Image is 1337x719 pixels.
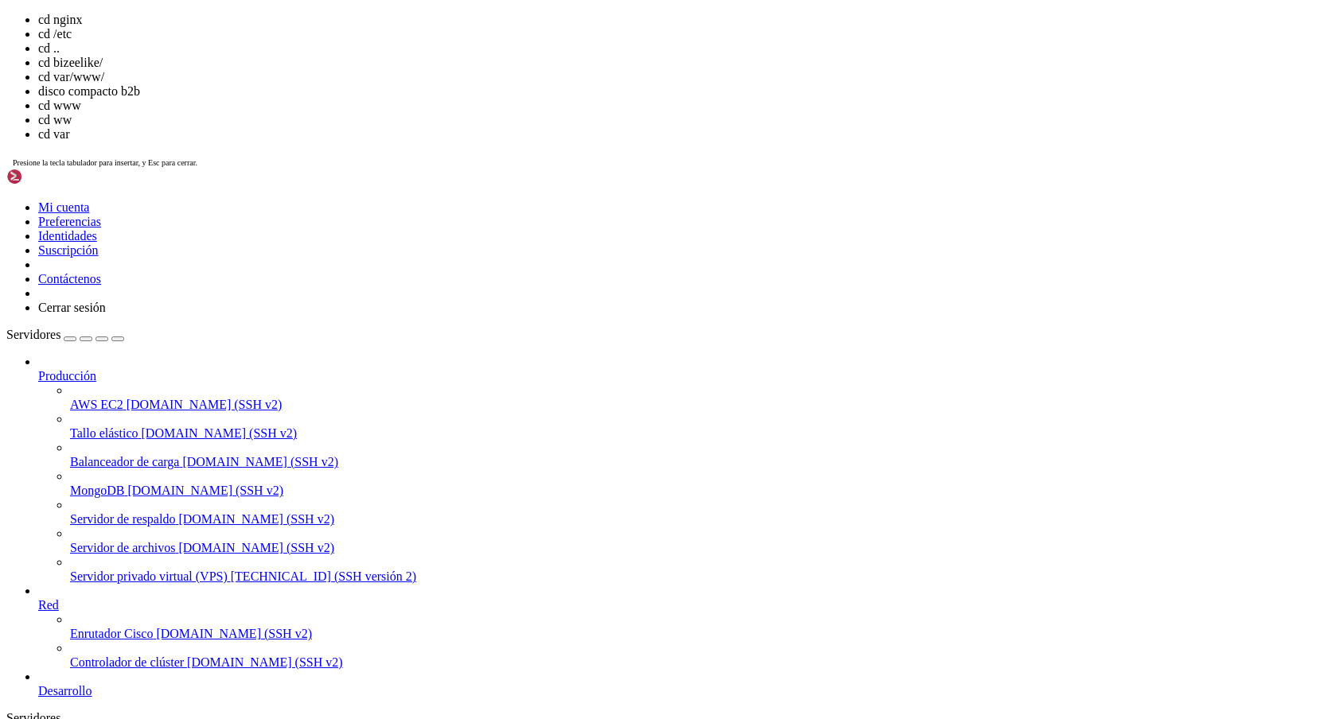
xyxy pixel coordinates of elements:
li: Servidor de respaldo [DOMAIN_NAME] (SSH v2) [70,498,1331,527]
font: Enrutador Cisco [70,627,153,640]
font: Tallo elástico [70,426,138,440]
x-row: -rw-r--r-- 1 root root [DATE] 2024 usb_modeswitch.conf [6,456,1128,469]
font: Mi cuenta [38,200,89,214]
x-row: -rw-r--r-- 1 root root 9804 [DATE] sudo_logsrvd.conf [6,204,1128,218]
font: Presione la tecla tabulador para insertar, y Esc para cerrar. [13,158,197,167]
font: Controlador de clúster [70,655,184,669]
span: vtrgb [274,522,306,534]
font: [DOMAIN_NAME] (SSH v2) [127,398,283,411]
span: skel [312,112,337,125]
span: ssh [312,138,331,151]
a: Red [38,598,1331,612]
font: cd nginx [38,13,83,26]
x-row: drwxr-xr-x 6 root root 4096 [DATE] 12:59 / [6,126,1128,139]
a: Enrutador Cisco [DOMAIN_NAME] (SSH v2) [70,627,1331,641]
span: sos [312,126,331,138]
x-row: drwxr-xr-x 2 root root 4096 [DATE] 09:15 / [6,443,1128,457]
span: sgml [312,60,337,72]
x-row: drwxr-xr-x 2 root root 4096 [DATE] 12:59 / [6,575,1128,589]
font: Servidor privado virtual (VPS) [70,569,228,583]
span: sysstat [312,284,357,297]
font: Servidor de respaldo [70,512,175,526]
span: sudoers.d [312,231,369,244]
x-row: -rw-r----- 1 root shadow 873 [DATE] 15:03 shadow [6,72,1128,86]
li: Producción [38,355,1331,584]
x-row: drwxr-xr-x 4 root root 4096 [DATE] 12:57 / [6,562,1128,575]
span: update-manager [312,416,401,429]
font: [DOMAIN_NAME] (SSH v2) [127,484,283,497]
a: Producción [38,369,1331,383]
font: cd bizeelike/ [38,56,103,69]
x-row: drwxr-xr-x 2 root root 4096 [DATE] / [6,469,1128,483]
span: systemd [312,297,357,310]
x-row: drwxr-xr-x 2 root root 4096 [DATE] 03:29 / [6,429,1128,443]
x-row: lrwxrwxrwx 1 root root 23 [DATE] -> /etc/alternatives/vtrgb [6,522,1128,535]
x-row: -rw-r----- 1 root shadow 814 [DATE] 15:02 shadow- [6,86,1128,99]
span: tmpfiles.d [312,337,376,350]
li: AWS EC2 [DOMAIN_NAME] (SSH v2) [70,383,1331,412]
x-row: -r--r----- 1 root root [DATE] 2024 sudoers [6,218,1128,231]
span: ssl [312,152,331,165]
a: Preferencias [38,215,101,228]
x-row: drwxr-xr-x 4 root root 4096 [DATE] 15:02 / [6,138,1128,152]
a: Servidor de respaldo [DOMAIN_NAME] (SSH v2) [70,512,1331,527]
x-row: -rw-r--r-- 1 root root [DATE] 17:48 sysctl.conf [6,258,1128,271]
font: [TECHNICAL_ID] (SSH versión 2) [231,569,416,583]
font: Desarrollo [38,684,92,698]
span: update-notifier [312,443,407,456]
x-row: drwxr-xr-x 4 root root 4096 [DATE] 03:29 / [6,509,1128,523]
font: Red [38,598,59,612]
x-row: drwxr-xr-x 2 root root 4096 [DATE] 12:58 / [6,350,1128,363]
x-row: -rw-r--r-- 1 root root [DATE] 2023 ucf.conf [6,363,1128,377]
font: Producción [38,369,96,383]
span: xdg [312,562,331,574]
x-row: drwxr-xr-x 2 root root 4096 [DATE] 12:57 / [6,112,1128,126]
li: Servidor de archivos [DOMAIN_NAME] (SSH v2) [70,527,1331,555]
font: [DOMAIN_NAME] (SSH v2) [156,627,312,640]
span: rminfo [325,310,363,323]
span: update-motd.d [312,429,395,442]
x-row: -rw-r--r-- 1 root root 4942 [DATE] wgetrc [6,535,1128,549]
a: Identidades [38,229,97,243]
a: Servidor de archivos [DOMAIN_NAME] (SSH v2) [70,541,1331,555]
font: cd var [38,127,70,141]
font: Servidor de archivos [70,541,175,554]
x-row: drwxr-xr-x 4 root root 4096 [DATE] 12:58 / [6,377,1128,391]
x-row: drwxr-xr-x 4 root root 4096 [DATE] 06:16 / [6,152,1128,165]
x-row: -rw-r--r-- 1 root root 148 [DATE] 12:59 shells [6,99,1128,112]
x-row: drwxr-xr-x 2 root root 4096 [DATE] 03:29 / [6,496,1128,509]
font: cd ww [38,113,72,126]
span: vim [312,496,331,508]
x-row: drwxr-xr-x 2 root root 4096 [DATE] 12:58 / [6,20,1128,33]
x-row: -rw-r--r-- 1 root root 0 [DATE] 12:57 subuid [6,178,1128,192]
x-row: lrwxrwxrwx 1 root root 16 [DATE] 12:57 -> default/keyboard [6,483,1128,496]
span: udisks2 [312,390,357,402]
font: cd www [38,99,81,112]
font: [DOMAIN_NAME] (SSH v2) [178,541,334,554]
a: Suscripción [38,243,99,257]
span: sysctl.d [312,271,363,284]
font: cd /etc [38,27,72,41]
font: [DOMAIN_NAME] (SSH v2) [142,426,298,440]
img: Concha [6,169,98,185]
span: supercat [312,244,363,257]
a: Servidores [6,328,124,341]
x-row: drwxr-xr-x 2 root root 4096 [DATE] 12:57 / [6,6,1128,20]
span: xml [312,575,331,588]
font: [DOMAIN_NAME] (SSH v2) [187,655,343,669]
x-row: -rw-r--r-- 1 root root 681 [DATE] xattr.conf [6,549,1128,562]
li: Controlador de clúster [DOMAIN_NAME] (SSH v2) [70,641,1331,670]
a: Tallo elástico [DOMAIN_NAME] (SSH v2) [70,426,1331,441]
a: Servidor privado virtual (VPS) [TECHNICAL_ID] (SSH versión 2) [70,569,1331,584]
a: AWS EC2 [DOMAIN_NAME] (SSH v2) [70,398,1331,412]
span: selinux [312,6,357,19]
x-row: drwxr-x--- 2 root root 4096 [DATE] 15:02 / [6,231,1128,245]
x-row: -rw-r--r-- 1 root root 0 [DATE] 12:57 subgid [6,165,1128,179]
font: Servidores [6,328,60,341]
li: Red [38,584,1331,670]
font: MongoDB [70,484,124,497]
a: Contáctenos [38,272,101,286]
li: Balanceador de carga [DOMAIN_NAME] (SSH v2) [70,441,1331,469]
x-row: root@ubuntu:/etc# cd [6,601,1128,615]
